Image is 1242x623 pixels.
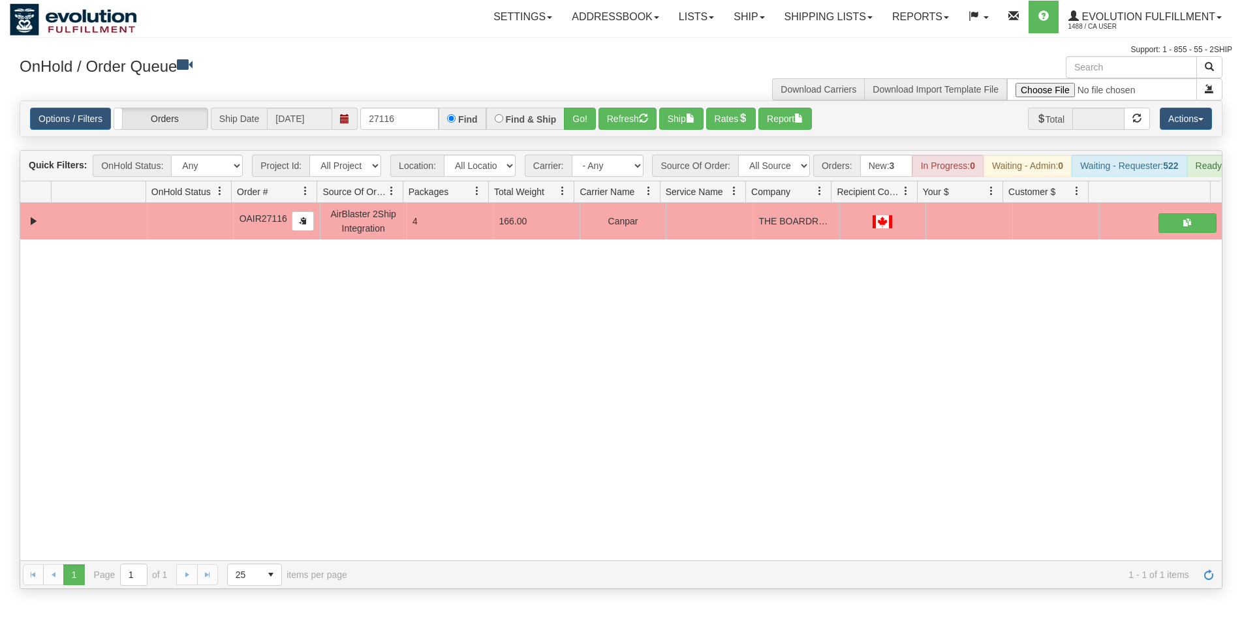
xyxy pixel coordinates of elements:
[873,215,892,228] img: CA
[236,568,253,581] span: 25
[598,108,657,130] button: Refresh
[252,155,309,177] span: Project Id:
[499,216,527,226] span: 166.00
[775,1,882,33] a: Shipping lists
[30,108,111,130] a: Options / Filters
[1198,564,1219,585] a: Refresh
[970,160,975,171] strong: 0
[882,1,959,33] a: Reports
[580,185,634,198] span: Carrier Name
[1008,185,1055,198] span: Customer $
[1059,1,1232,33] a: Evolution Fulfillment 1488 / CA User
[551,180,574,202] a: Total Weight filter column settings
[1072,155,1187,177] div: Waiting - Requester:
[380,180,403,202] a: Source Of Order filter column settings
[10,44,1232,55] div: Support: 1 - 855 - 55 - 2SHIP
[1066,56,1197,78] input: Search
[781,84,856,95] a: Download Carriers
[322,185,386,198] span: Source Of Order
[1068,20,1166,33] span: 1488 / CA User
[1196,56,1222,78] button: Search
[873,84,999,95] a: Download Import Template File
[1079,11,1215,22] span: Evolution Fulfillment
[466,180,488,202] a: Packages filter column settings
[652,155,738,177] span: Source Of Order:
[409,185,448,198] span: Packages
[326,207,401,236] div: AirBlaster 2Ship Integration
[1066,180,1088,202] a: Customer $ filter column settings
[753,203,839,239] td: THE BOARDROOM BC
[895,180,917,202] a: Recipient Country filter column settings
[1160,108,1212,130] button: Actions
[506,115,557,124] label: Find & Ship
[723,180,745,202] a: Service Name filter column settings
[809,180,831,202] a: Company filter column settings
[240,213,287,224] span: OAIR27116
[294,180,317,202] a: Order # filter column settings
[706,108,756,130] button: Rates
[758,108,812,130] button: Report
[484,1,562,33] a: Settings
[1158,213,1217,233] button: Shipping Documents
[211,108,267,130] span: Ship Date
[562,1,669,33] a: Addressbook
[724,1,774,33] a: Ship
[890,160,895,171] strong: 3
[1028,108,1073,130] span: Total
[638,180,660,202] a: Carrier Name filter column settings
[912,155,984,177] div: In Progress:
[365,570,1189,580] span: 1 - 1 of 1 items
[25,213,42,230] a: Collapse
[923,185,949,198] span: Your $
[227,564,347,586] span: items per page
[292,211,314,231] button: Copy to clipboard
[121,564,147,585] input: Page 1
[360,108,439,130] input: Order #
[63,564,84,585] span: Page 1
[412,216,418,226] span: 4
[494,185,544,198] span: Total Weight
[980,180,1002,202] a: Your $ filter column settings
[93,155,171,177] span: OnHold Status:
[390,155,444,177] span: Location:
[10,3,137,36] img: logo1488.jpg
[29,159,87,172] label: Quick Filters:
[114,108,208,129] label: Orders
[20,56,612,75] h3: OnHold / Order Queue
[1007,78,1197,100] input: Import
[666,185,723,198] span: Service Name
[751,185,790,198] span: Company
[669,1,724,33] a: Lists
[260,564,281,585] span: select
[1058,160,1063,171] strong: 0
[585,214,660,228] div: Canpar
[837,185,901,198] span: Recipient Country
[860,155,912,177] div: New:
[564,108,596,130] button: Go!
[20,151,1222,181] div: grid toolbar
[94,564,168,586] span: Page of 1
[1163,160,1178,171] strong: 522
[458,115,478,124] label: Find
[659,108,704,130] button: Ship
[227,564,282,586] span: Page sizes drop down
[525,155,572,177] span: Carrier:
[813,155,860,177] span: Orders:
[151,185,211,198] span: OnHold Status
[237,185,268,198] span: Order #
[209,180,231,202] a: OnHold Status filter column settings
[984,155,1072,177] div: Waiting - Admin:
